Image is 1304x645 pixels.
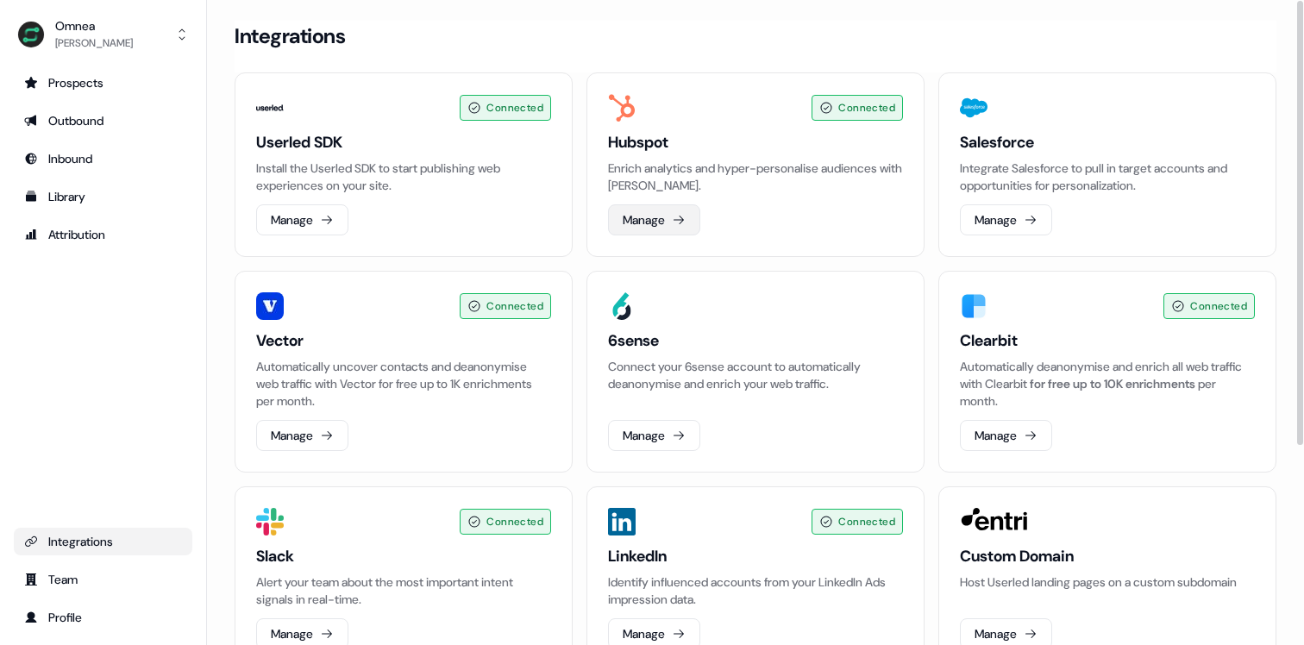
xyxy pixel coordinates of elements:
[14,183,192,210] a: Go to templates
[14,221,192,248] a: Go to attribution
[256,292,284,320] img: Vector image
[960,132,1255,153] h3: Salesforce
[960,420,1052,451] button: Manage
[1190,297,1247,315] span: Connected
[256,420,348,451] button: Manage
[256,546,551,567] h3: Slack
[486,297,543,315] span: Connected
[838,513,895,530] span: Connected
[608,330,903,351] h3: 6sense
[608,573,903,608] p: Identify influenced accounts from your LinkedIn Ads impression data.
[256,358,551,410] p: Automatically uncover contacts and deanonymise web traffic with Vector for free up to 1K enrichme...
[14,566,192,593] a: Go to team
[24,571,182,588] div: Team
[608,160,903,194] p: Enrich analytics and hyper-personalise audiences with [PERSON_NAME].
[838,99,895,116] span: Connected
[1030,376,1195,391] span: for free up to 10K enrichments
[960,160,1255,194] p: Integrate Salesforce to pull in target accounts and opportunities for personalization.
[55,34,133,52] div: [PERSON_NAME]
[608,132,903,153] h3: Hubspot
[486,99,543,116] span: Connected
[256,330,551,351] h3: Vector
[24,74,182,91] div: Prospects
[256,573,551,608] p: Alert your team about the most important intent signals in real-time.
[960,330,1255,351] h3: Clearbit
[14,107,192,135] a: Go to outbound experience
[486,513,543,530] span: Connected
[608,358,903,392] p: Connect your 6sense account to automatically deanonymise and enrich your web traffic.
[256,160,551,194] p: Install the Userled SDK to start publishing web experiences on your site.
[960,573,1255,591] p: Host Userled landing pages on a custom subdomain
[14,14,192,55] button: Omnea[PERSON_NAME]
[24,112,182,129] div: Outbound
[608,420,700,451] button: Manage
[256,204,348,235] button: Manage
[256,132,551,153] h3: Userled SDK
[608,546,903,567] h3: LinkedIn
[55,17,133,34] div: Omnea
[235,23,345,49] h3: Integrations
[24,188,182,205] div: Library
[14,604,192,631] a: Go to profile
[960,204,1052,235] button: Manage
[960,546,1255,567] h3: Custom Domain
[24,150,182,167] div: Inbound
[14,145,192,172] a: Go to Inbound
[24,609,182,626] div: Profile
[24,533,182,550] div: Integrations
[960,358,1255,410] div: Automatically deanonymise and enrich all web traffic with Clearbit per month.
[24,226,182,243] div: Attribution
[14,528,192,555] a: Go to integrations
[608,204,700,235] button: Manage
[14,69,192,97] a: Go to prospects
